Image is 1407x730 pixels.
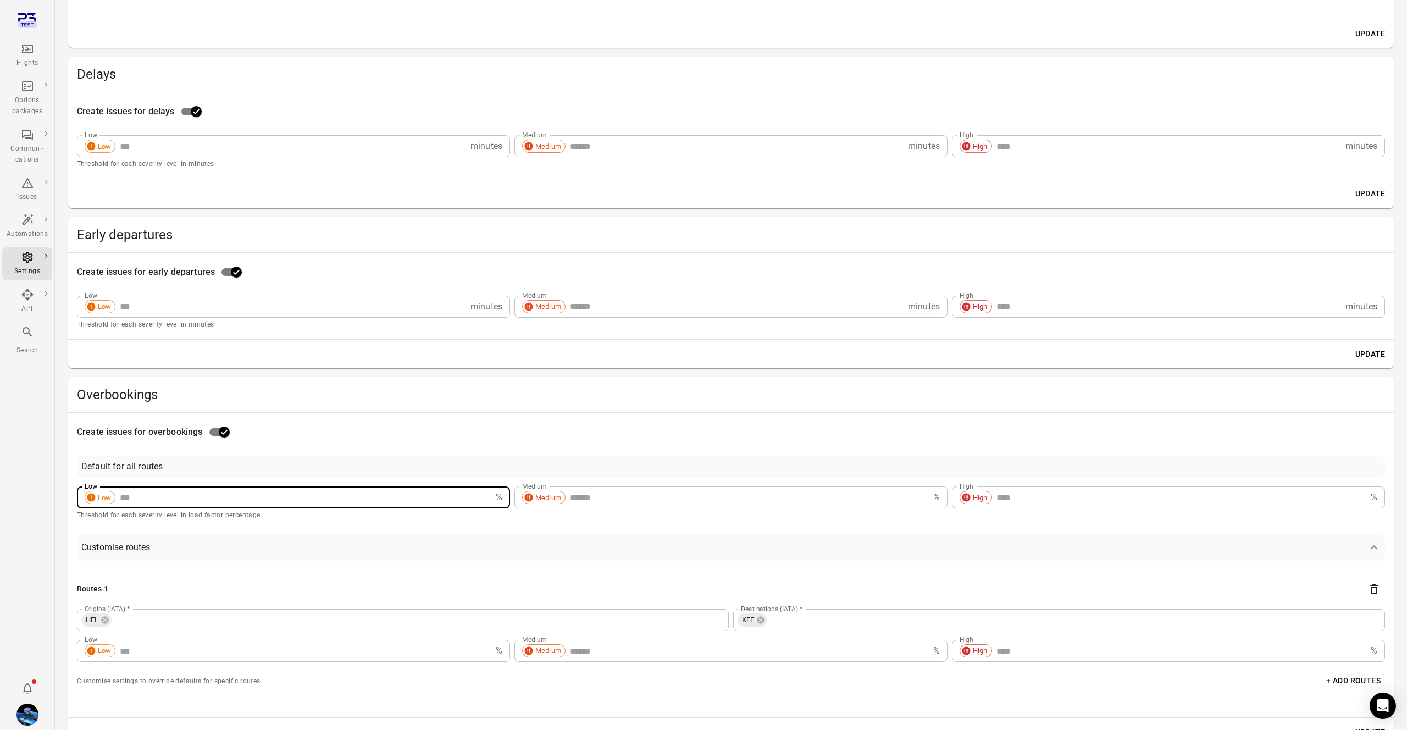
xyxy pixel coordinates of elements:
[908,140,940,153] p: minutes
[908,300,940,313] p: minutes
[1351,344,1389,364] button: Update
[77,583,108,595] div: Routes 1
[2,39,52,72] a: Flights
[969,645,991,656] span: High
[2,210,52,243] a: Automations
[960,130,973,140] label: High
[933,644,940,657] p: %
[969,493,991,504] span: High
[531,493,565,504] span: Medium
[969,301,991,312] span: High
[85,604,130,613] label: Origins (IATA)
[7,303,48,314] div: API
[1371,491,1377,504] p: %
[1351,184,1389,204] button: Update
[7,345,48,356] div: Search
[77,561,1385,709] div: Customise routes
[1370,693,1396,719] div: Open Intercom Messenger
[81,541,150,554] div: Customise routes
[522,635,546,644] label: Medium
[81,460,163,473] div: Default for all routes
[1371,644,1377,657] p: %
[738,613,767,627] div: KEF
[969,141,991,152] span: High
[960,482,973,491] label: High
[77,386,1385,403] h2: Overbookings
[741,604,802,613] label: Destinations (IATA)
[77,226,1385,244] h2: Early departures
[7,143,48,165] div: Communi-cations
[94,645,115,656] span: Low
[1345,300,1377,313] p: minutes
[2,76,52,120] a: Options packages
[77,65,1385,83] h2: Delays
[94,301,115,312] span: Low
[77,105,175,118] span: Create issues for delays
[81,613,112,627] div: HEL
[85,482,97,491] label: Low
[12,699,43,730] button: Daníel Benediktsson
[522,130,546,140] label: Medium
[933,491,940,504] p: %
[16,677,38,699] button: Notifications
[531,141,565,152] span: Medium
[531,301,565,312] span: Medium
[77,319,1385,330] p: Threshold for each severity level in minutes
[470,300,502,313] p: minutes
[94,141,115,152] span: Low
[77,266,215,279] span: Create issues for early departures
[1351,24,1389,44] button: Update
[77,159,1385,170] p: Threshold for each severity level in minutes
[85,130,97,140] label: Low
[7,95,48,117] div: Options packages
[522,291,546,300] label: Medium
[77,510,1385,521] p: Threshold for each severity level in load factor percentage
[522,482,546,491] label: Medium
[1345,140,1377,153] p: minutes
[2,125,52,169] a: Communi-cations
[1322,671,1385,691] button: + Add routes
[7,229,48,240] div: Automations
[738,615,758,626] span: KEF
[94,493,115,504] span: Low
[85,635,97,644] label: Low
[2,173,52,206] a: Issues
[496,644,502,657] p: %
[2,247,52,280] a: Settings
[1363,578,1385,600] button: Delete
[16,704,38,726] img: shutterstock-1708408498.jpg
[85,291,97,300] label: Low
[2,285,52,318] a: API
[7,192,48,203] div: Issues
[960,635,973,644] label: High
[7,58,48,69] div: Flights
[531,645,565,656] span: Medium
[960,291,973,300] label: High
[77,425,203,439] span: Create issues for overbookings
[496,491,502,504] p: %
[2,322,52,359] button: Search
[470,140,502,153] p: minutes
[1359,578,1385,600] span: Delete
[7,266,48,277] div: Settings
[81,615,103,626] span: HEL
[77,676,261,687] p: Customise settings to override defaults for specific routes
[77,534,1385,561] button: Customise routes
